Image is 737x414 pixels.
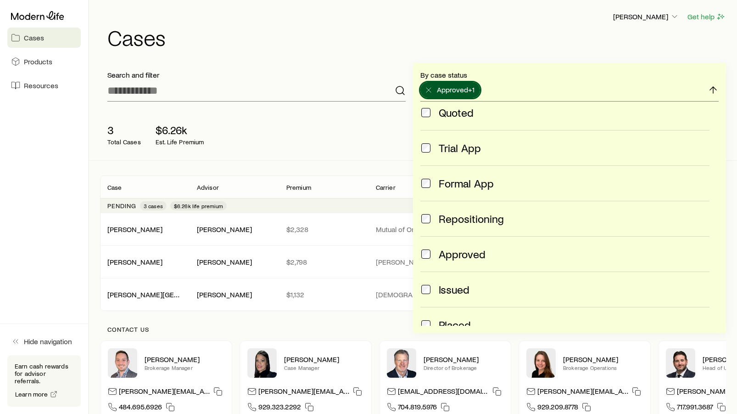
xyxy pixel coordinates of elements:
[258,386,349,399] p: [PERSON_NAME][EMAIL_ADDRESS][DOMAIN_NAME]
[119,386,210,399] p: [PERSON_NAME][EMAIL_ADDRESS][DOMAIN_NAME]
[420,70,719,79] p: By case status
[439,318,471,331] span: Placed
[439,283,469,296] span: Issued
[15,391,48,397] span: Learn more
[197,257,252,267] div: [PERSON_NAME]
[421,285,430,294] input: Issued
[398,386,489,399] p: [EMAIL_ADDRESS][DOMAIN_NAME]
[7,51,81,72] a: Products
[376,184,396,191] p: Carrier
[156,138,204,146] p: Est. Life Premium
[437,85,475,94] span: Approved +1
[145,355,224,364] p: [PERSON_NAME]
[687,11,726,22] button: Get help
[107,257,162,266] a: [PERSON_NAME]
[563,364,643,371] p: Brokerage Operations
[107,124,141,136] p: 3
[284,355,364,364] p: [PERSON_NAME]
[107,202,136,210] p: Pending
[144,202,163,210] span: 3 cases
[286,225,361,234] p: $2,328
[526,348,556,378] img: Ellen Wall
[563,355,643,364] p: [PERSON_NAME]
[24,33,44,42] span: Cases
[613,12,679,21] p: [PERSON_NAME]
[424,355,503,364] p: [PERSON_NAME]
[197,184,219,191] p: Advisor
[421,179,430,188] input: Formal App
[613,11,680,23] button: [PERSON_NAME]
[7,75,81,96] a: Resources
[439,106,474,119] span: Quoted
[439,177,494,190] span: Formal App
[247,348,277,378] img: Elana Hasten
[376,290,451,299] p: [DEMOGRAPHIC_DATA] General
[421,214,430,223] input: Repositioning
[284,364,364,371] p: Case Manager
[376,225,451,234] p: Mutual of Omaha
[15,363,73,385] p: Earn cash rewards for advisor referrals.
[286,184,311,191] p: Premium
[24,57,52,66] span: Products
[421,320,430,329] input: Placed
[424,364,503,371] p: Director of Brokerage
[156,124,204,136] p: $6.26k
[197,290,252,300] div: [PERSON_NAME]
[107,290,182,300] div: [PERSON_NAME][GEOGRAPHIC_DATA]
[420,82,480,98] button: Approved+1
[439,248,486,261] span: Approved
[107,225,162,234] div: [PERSON_NAME]
[666,348,695,378] img: Bryan Simmons
[421,143,430,153] input: Trial App
[107,257,162,267] div: [PERSON_NAME]
[24,337,72,346] span: Hide navigation
[197,225,252,234] div: [PERSON_NAME]
[387,348,416,378] img: Trey Wall
[439,142,481,154] span: Trial App
[107,26,726,48] h1: Cases
[107,225,162,233] a: [PERSON_NAME]
[174,202,223,210] span: $6.26k life premium
[7,355,81,407] div: Earn cash rewards for advisor referrals.Learn more
[107,290,231,299] a: [PERSON_NAME][GEOGRAPHIC_DATA]
[537,386,628,399] p: [PERSON_NAME][EMAIL_ADDRESS][DOMAIN_NAME]
[100,176,726,311] div: Client cases
[439,212,504,225] span: Repositioning
[107,326,719,333] p: Contact us
[107,70,406,79] p: Search and filter
[7,331,81,352] button: Hide navigation
[108,348,137,378] img: Brandon Parry
[286,290,361,299] p: $1,132
[421,108,430,117] input: Quoted
[376,257,451,267] p: [PERSON_NAME] [PERSON_NAME]
[107,184,122,191] p: Case
[286,257,361,267] p: $2,798
[7,28,81,48] a: Cases
[24,81,58,90] span: Resources
[107,138,141,146] p: Total Cases
[421,250,430,259] input: Approved
[145,364,224,371] p: Brokerage Manager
